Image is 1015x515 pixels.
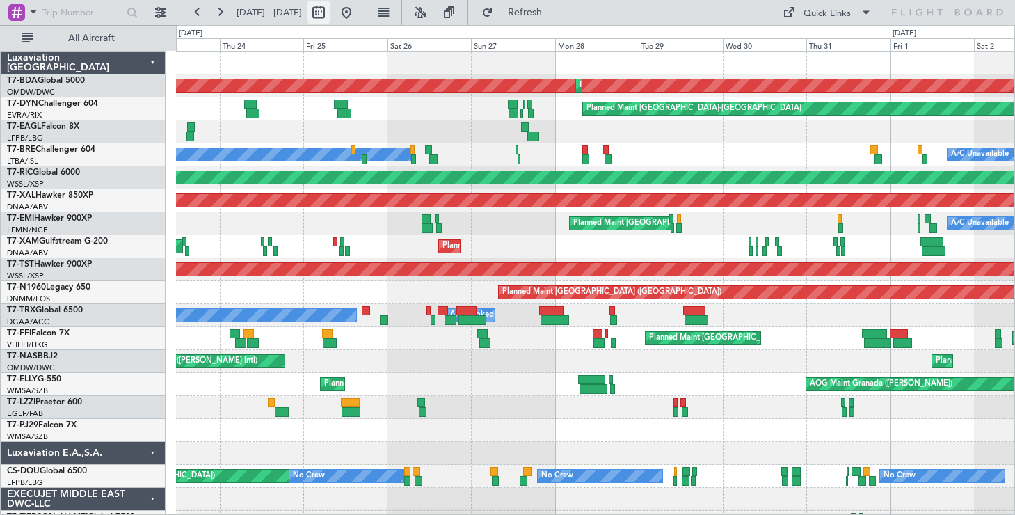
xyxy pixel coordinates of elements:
[293,466,325,486] div: No Crew
[7,77,85,85] a: T7-BDAGlobal 5000
[7,352,58,360] a: T7-NASBBJ2
[7,237,108,246] a: T7-XAMGulfstream G-200
[237,6,302,19] span: [DATE] - [DATE]
[951,213,1009,234] div: A/C Unavailable
[471,38,555,51] div: Sun 27
[7,398,35,406] span: T7-LZZI
[573,213,706,234] div: Planned Maint [GEOGRAPHIC_DATA]
[136,38,220,51] div: Wed 23
[7,477,43,488] a: LFPB/LBG
[7,398,82,406] a: T7-LZZIPraetor 600
[586,98,801,119] div: Planned Maint [GEOGRAPHIC_DATA]-[GEOGRAPHIC_DATA]
[7,467,40,475] span: CS-DOU
[7,421,77,429] a: T7-PJ29Falcon 7X
[475,1,559,24] button: Refresh
[723,38,807,51] div: Wed 30
[7,375,38,383] span: T7-ELLY
[7,260,34,269] span: T7-TST
[7,363,55,373] a: OMDW/DWC
[7,306,35,315] span: T7-TRX
[890,38,975,51] div: Fri 1
[776,1,879,24] button: Quick Links
[555,38,639,51] div: Mon 28
[639,38,723,51] div: Tue 29
[7,467,87,475] a: CS-DOUGlobal 6500
[7,145,95,154] a: T7-BREChallenger 604
[42,2,122,23] input: Trip Number
[7,431,48,442] a: WMSA/SZB
[7,329,31,338] span: T7-FFI
[7,386,48,396] a: WMSA/SZB
[7,191,35,200] span: T7-XAL
[7,202,48,212] a: DNAA/ABV
[7,214,34,223] span: T7-EMI
[7,306,83,315] a: T7-TRXGlobal 6500
[7,168,80,177] a: T7-RICGlobal 6000
[7,77,38,85] span: T7-BDA
[649,328,881,349] div: Planned Maint [GEOGRAPHIC_DATA] ([GEOGRAPHIC_DATA] Intl)
[7,122,41,131] span: T7-EAGL
[7,317,49,327] a: DGAA/ACC
[442,236,599,257] div: Planned Maint Abuja ([PERSON_NAME] Intl)
[884,466,916,486] div: No Crew
[580,75,717,96] div: Planned Maint Dubai (Al Maktoum Intl)
[7,294,50,304] a: DNMM/LOS
[541,466,573,486] div: No Crew
[7,225,48,235] a: LFMN/NCE
[7,110,42,120] a: EVRA/RIX
[7,214,92,223] a: T7-EMIHawker 900XP
[502,282,721,303] div: Planned Maint [GEOGRAPHIC_DATA] ([GEOGRAPHIC_DATA])
[7,283,46,292] span: T7-N1960
[7,248,48,258] a: DNAA/ABV
[7,168,33,177] span: T7-RIC
[7,329,70,338] a: T7-FFIFalcon 7X
[7,191,93,200] a: T7-XALHawker 850XP
[806,38,890,51] div: Thu 31
[7,100,38,108] span: T7-DYN
[15,27,151,49] button: All Aircraft
[7,352,38,360] span: T7-NAS
[7,421,38,429] span: T7-PJ29
[7,179,44,189] a: WSSL/XSP
[101,351,257,372] div: Planned Maint Abuja ([PERSON_NAME] Intl)
[220,38,304,51] div: Thu 24
[303,38,387,51] div: Fri 25
[324,374,448,395] div: Planned Maint Sharjah (Sharjah Intl)
[496,8,554,17] span: Refresh
[7,122,79,131] a: T7-EAGLFalcon 8X
[36,33,147,43] span: All Aircraft
[804,7,851,21] div: Quick Links
[387,38,472,51] div: Sat 26
[7,409,43,419] a: EGLF/FAB
[7,260,92,269] a: T7-TSTHawker 900XP
[7,375,61,383] a: T7-ELLYG-550
[951,144,1009,165] div: A/C Unavailable
[7,340,48,350] a: VHHH/HKG
[7,145,35,154] span: T7-BRE
[7,100,98,108] a: T7-DYNChallenger 604
[7,87,55,97] a: OMDW/DWC
[810,374,952,395] div: AOG Maint Granada ([PERSON_NAME])
[7,133,43,143] a: LFPB/LBG
[7,271,44,281] a: WSSL/XSP
[7,156,38,166] a: LTBA/ISL
[893,28,916,40] div: [DATE]
[179,28,202,40] div: [DATE]
[7,283,90,292] a: T7-N1960Legacy 650
[7,237,39,246] span: T7-XAM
